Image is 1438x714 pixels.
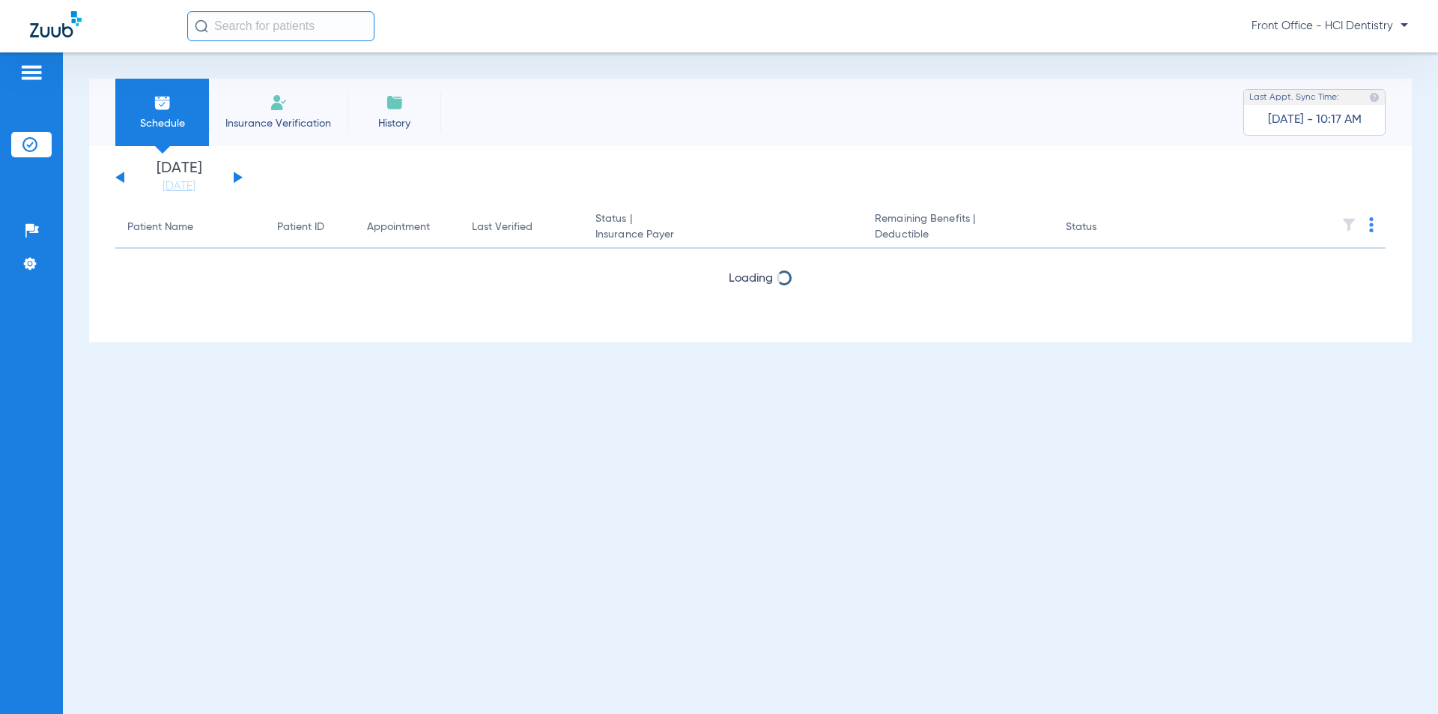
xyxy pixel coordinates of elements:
div: Appointment [367,220,448,235]
span: Front Office - HCI Dentistry [1252,19,1408,34]
img: filter.svg [1341,217,1356,232]
div: Patient ID [277,220,343,235]
img: Schedule [154,94,172,112]
div: Patient Name [127,220,193,235]
span: Insurance Payer [595,227,851,243]
span: Last Appt. Sync Time: [1249,90,1339,105]
span: Insurance Verification [220,116,336,131]
img: group-dot-blue.svg [1369,217,1374,232]
img: Search Icon [195,19,208,33]
th: Status | [583,207,863,249]
th: Remaining Benefits | [863,207,1053,249]
span: History [359,116,430,131]
div: Patient ID [277,220,324,235]
th: Status [1054,207,1155,249]
div: Appointment [367,220,430,235]
div: Last Verified [472,220,571,235]
div: Last Verified [472,220,533,235]
img: History [386,94,404,112]
a: [DATE] [134,179,224,194]
span: [DATE] - 10:17 AM [1268,112,1362,127]
span: Schedule [127,116,198,131]
div: Patient Name [127,220,253,235]
span: Deductible [875,227,1041,243]
img: Manual Insurance Verification [270,94,288,112]
input: Search for patients [187,11,374,41]
img: last sync help info [1369,92,1380,103]
img: hamburger-icon [19,64,43,82]
img: Zuub Logo [30,11,82,37]
span: Loading [729,273,773,285]
li: [DATE] [134,161,224,194]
